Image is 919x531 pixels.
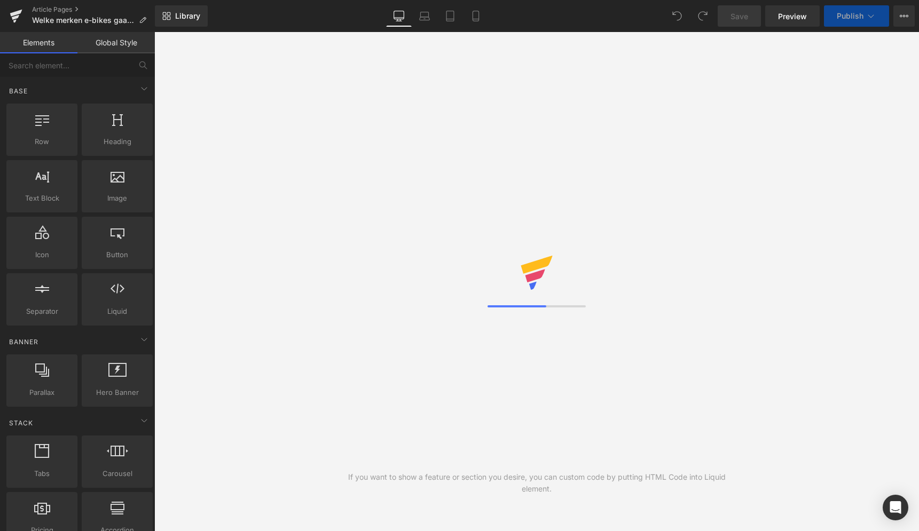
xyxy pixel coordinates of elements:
span: Separator [10,306,74,317]
span: Save [731,11,748,22]
span: Welke merken e-bikes gaan het langst mee? 2025 gids [32,16,135,25]
a: Global Style [77,32,155,53]
span: Liquid [85,306,150,317]
a: Laptop [412,5,437,27]
a: Preview [765,5,820,27]
a: Mobile [463,5,489,27]
span: Publish [837,12,863,20]
button: Undo [666,5,688,27]
span: Base [8,86,29,96]
span: Icon [10,249,74,260]
span: Image [85,193,150,204]
span: Carousel [85,468,150,479]
button: Redo [692,5,713,27]
a: Tablet [437,5,463,27]
span: Preview [778,11,807,22]
span: Row [10,136,74,147]
span: Parallax [10,387,74,398]
a: New Library [155,5,208,27]
div: If you want to show a feature or section you desire, you can custom code by putting HTML Code int... [345,471,728,495]
div: Open Intercom Messenger [883,495,908,520]
span: Hero Banner [85,387,150,398]
span: Banner [8,337,40,347]
span: Heading [85,136,150,147]
span: Tabs [10,468,74,479]
span: Button [85,249,150,260]
span: Text Block [10,193,74,204]
a: Article Pages [32,5,155,14]
a: Desktop [386,5,412,27]
span: Library [175,11,200,21]
button: More [893,5,915,27]
button: Publish [824,5,889,27]
span: Stack [8,418,34,428]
